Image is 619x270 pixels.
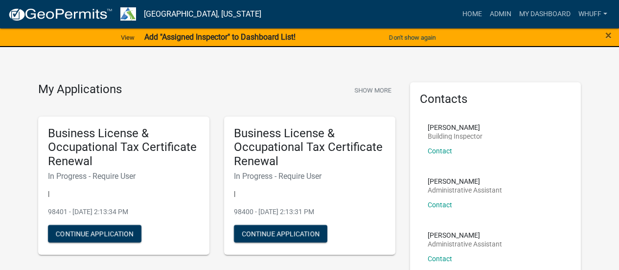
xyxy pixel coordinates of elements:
button: Continue Application [48,225,141,243]
p: | [234,189,386,199]
a: Admin [486,5,515,24]
h5: Contacts [420,92,572,106]
a: View [117,29,138,46]
h4: My Applications [38,82,122,97]
p: Administrative Assistant [428,241,502,247]
p: [PERSON_NAME] [428,124,482,131]
a: Contact [428,147,452,155]
h6: In Progress - Require User [234,172,386,181]
a: whuff [574,5,611,24]
p: [PERSON_NAME] [428,232,502,239]
a: [GEOGRAPHIC_DATA], [US_STATE] [144,6,261,23]
img: Troup County, Georgia [120,7,136,21]
p: 98400 - [DATE] 2:13:31 PM [234,207,386,217]
p: 98401 - [DATE] 2:13:34 PM [48,207,200,217]
h5: Business License & Occupational Tax Certificate Renewal [48,126,200,169]
a: My Dashboard [515,5,574,24]
h5: Business License & Occupational Tax Certificate Renewal [234,126,386,169]
button: Close [605,29,612,41]
p: | [48,189,200,199]
p: Administrative Assistant [428,187,502,194]
p: [PERSON_NAME] [428,178,502,185]
p: Building Inspector [428,133,482,140]
a: Contact [428,255,452,263]
button: Show More [350,82,395,98]
button: Don't show again [385,29,440,46]
button: Continue Application [234,225,327,243]
span: × [605,28,612,42]
a: Contact [428,201,452,209]
strong: Add "Assigned Inspector" to Dashboard List! [144,32,296,42]
a: Home [459,5,486,24]
h6: In Progress - Require User [48,172,200,181]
